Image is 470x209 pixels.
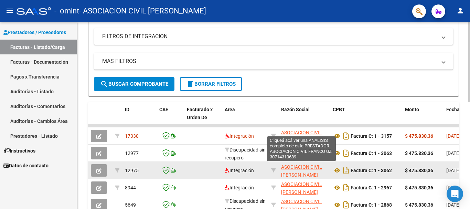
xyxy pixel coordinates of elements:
span: Integración [225,185,254,190]
span: Razón Social [281,107,310,112]
span: ASOCIACION CIVIL [PERSON_NAME] [281,147,322,160]
span: 8944 [125,185,136,190]
div: 30714310689 [281,129,327,143]
span: Integración [225,133,254,139]
datatable-header-cell: CPBT [330,102,402,133]
i: Descargar documento [342,130,351,142]
strong: $ 475.830,36 [405,150,433,156]
span: ASOCIACION CIVIL [PERSON_NAME] [281,130,322,143]
span: [DATE] [446,202,460,208]
strong: $ 475.830,36 [405,185,433,190]
span: ASOCIACION CIVIL [PERSON_NAME] [281,164,322,178]
span: 12977 [125,150,139,156]
strong: Factura C: 1 - 2967 [351,185,392,190]
strong: Factura C: 1 - 3157 [351,133,392,139]
button: Buscar Comprobante [94,77,174,91]
span: Datos de contacto [3,162,49,169]
span: Instructivos [3,147,35,155]
datatable-header-cell: CAE [157,102,184,133]
mat-expansion-panel-header: FILTROS DE INTEGRACION [94,28,453,45]
mat-icon: search [100,80,108,88]
span: [DATE] [446,150,460,156]
datatable-header-cell: Razón Social [278,102,330,133]
mat-panel-title: MAS FILTROS [102,58,437,65]
strong: Factura C: 1 - 2868 [351,202,392,208]
span: CPBT [333,107,345,112]
span: [DATE] [446,168,460,173]
mat-panel-title: FILTROS DE INTEGRACION [102,33,437,40]
strong: $ 475.830,36 [405,168,433,173]
strong: $ 475.830,36 [405,202,433,208]
span: ASOCIACION CIVIL [PERSON_NAME] [281,181,322,195]
span: - ASOCIACION CIVIL [PERSON_NAME] [79,3,206,19]
div: 30714310689 [281,146,327,160]
mat-icon: menu [6,7,14,15]
datatable-header-cell: ID [122,102,157,133]
span: CAE [159,107,168,112]
span: 5649 [125,202,136,208]
strong: Factura C: 1 - 3062 [351,168,392,173]
span: Integración [225,168,254,173]
span: - omint [54,3,79,19]
i: Descargar documento [342,148,351,159]
span: 12975 [125,168,139,173]
span: Area [225,107,235,112]
datatable-header-cell: Area [222,102,268,133]
datatable-header-cell: Monto [402,102,444,133]
mat-icon: person [456,7,464,15]
span: [DATE] [446,133,460,139]
span: Buscar Comprobante [100,81,168,87]
div: 30714310689 [281,163,327,178]
span: Discapacidad sin recupero [225,147,266,160]
datatable-header-cell: Facturado x Orden De [184,102,222,133]
mat-icon: delete [186,80,194,88]
strong: Factura C: 1 - 3063 [351,150,392,156]
span: Monto [405,107,419,112]
button: Borrar Filtros [180,77,242,91]
div: 30714310689 [281,180,327,195]
span: 17330 [125,133,139,139]
span: [DATE] [446,185,460,190]
span: Borrar Filtros [186,81,236,87]
mat-expansion-panel-header: MAS FILTROS [94,53,453,70]
i: Descargar documento [342,165,351,176]
div: Open Intercom Messenger [447,186,463,202]
strong: $ 475.830,36 [405,133,433,139]
i: Descargar documento [342,182,351,193]
span: Prestadores / Proveedores [3,29,66,36]
span: ID [125,107,129,112]
span: Facturado x Orden De [187,107,213,120]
